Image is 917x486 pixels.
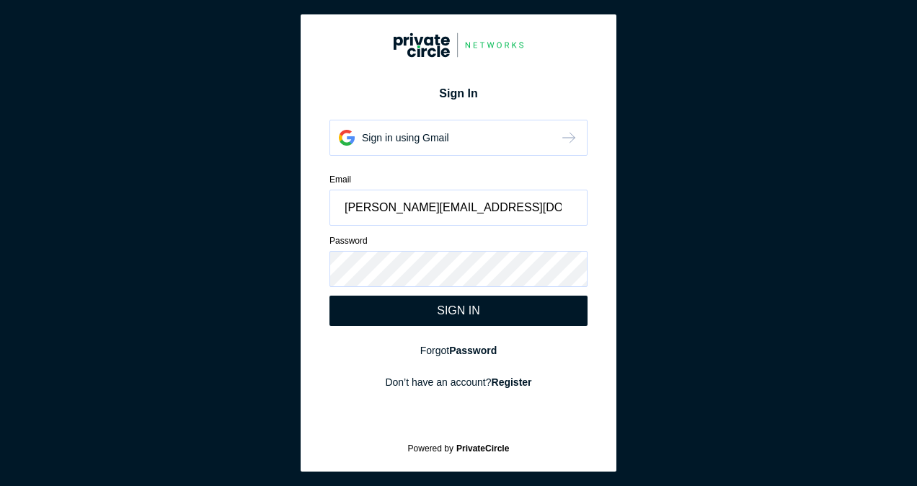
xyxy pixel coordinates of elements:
[329,375,588,389] div: Don’t have an account?
[456,443,509,454] strong: PrivateCircle
[329,173,588,186] div: Email
[329,234,588,247] div: Password
[437,304,480,317] div: SIGN IN
[449,345,497,356] strong: Password
[329,343,588,358] div: Forgot
[362,131,449,145] div: Sign in using Gmail
[559,129,578,146] img: Google
[492,376,532,388] strong: Register
[394,32,523,58] img: Google
[319,443,598,454] div: Powered by
[329,190,588,226] input: Enter your email
[329,85,588,102] div: Sign In
[339,130,355,146] img: Google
